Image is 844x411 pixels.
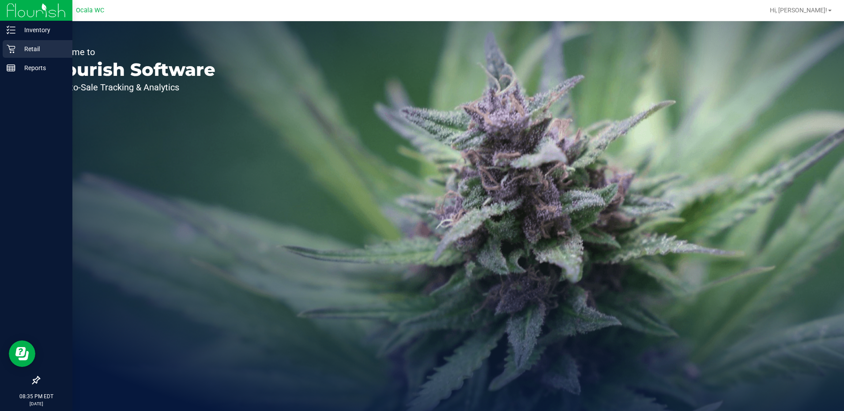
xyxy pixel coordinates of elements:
inline-svg: Inventory [7,26,15,34]
p: Flourish Software [48,61,215,78]
inline-svg: Reports [7,64,15,72]
p: Retail [15,44,68,54]
p: Seed-to-Sale Tracking & Analytics [48,83,215,92]
p: 08:35 PM EDT [4,392,68,400]
p: Welcome to [48,48,215,56]
span: Hi, [PERSON_NAME]! [770,7,827,14]
p: [DATE] [4,400,68,407]
p: Inventory [15,25,68,35]
iframe: Resource center [9,340,35,367]
inline-svg: Retail [7,45,15,53]
p: Reports [15,63,68,73]
span: Ocala WC [76,7,104,14]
